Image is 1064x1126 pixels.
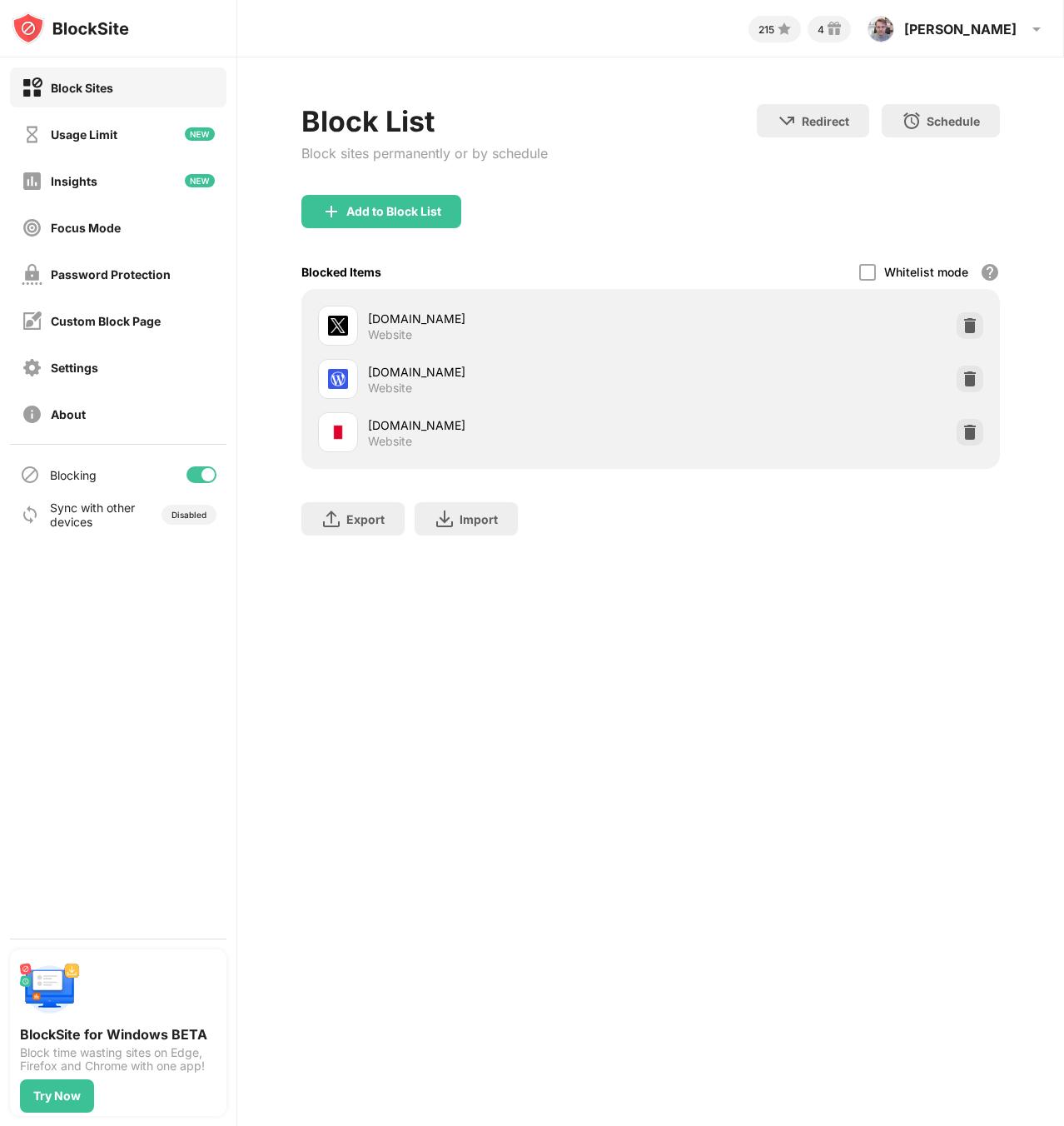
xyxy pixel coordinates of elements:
div: Password Protection [51,267,171,281]
div: Whitelist mode [884,265,968,279]
img: insights-off.svg [22,171,42,192]
img: reward-small.svg [824,19,844,39]
div: Schedule [927,114,980,128]
div: Custom Block Page [51,314,161,328]
img: favicons [328,422,348,442]
img: favicons [328,316,348,336]
img: time-usage-off.svg [22,124,42,145]
img: about-off.svg [22,404,42,425]
img: new-icon.svg [185,174,215,187]
img: favicons [328,369,348,389]
img: customize-block-page-off.svg [22,311,42,331]
div: Block Sites [51,81,113,95]
div: Usage Limit [51,127,117,142]
div: Import [460,512,498,526]
div: Add to Block List [346,205,441,218]
div: Insights [51,174,97,188]
div: Try Now [33,1089,81,1103]
div: Redirect [802,114,849,128]
div: About [51,407,86,421]
div: Website [368,381,412,396]
img: logo-blocksite.svg [12,12,129,45]
div: Disabled [172,510,206,520]
div: Sync with other devices [50,501,136,529]
div: Blocked Items [301,265,381,279]
div: 4 [818,23,824,36]
img: push-desktop.svg [20,959,80,1019]
div: Block List [301,104,548,138]
img: block-on.svg [22,77,42,98]
img: blocking-icon.svg [20,465,40,485]
img: points-small.svg [774,19,794,39]
div: [PERSON_NAME] [904,21,1017,37]
div: [DOMAIN_NAME] [368,363,651,381]
div: BlockSite for Windows BETA [20,1026,216,1043]
img: AFdZucrOnEFU1xbXYkbZh3nNWWm4Qg1KYq0VB0YSgp5IeQ=s96-c [868,16,894,42]
div: Blocking [50,468,97,482]
div: Focus Mode [51,221,121,235]
div: Export [346,512,385,526]
div: 215 [758,23,774,36]
div: Settings [51,361,98,375]
div: Block time wasting sites on Edge, Firefox and Chrome with one app! [20,1046,216,1073]
img: new-icon.svg [185,127,215,141]
img: settings-off.svg [22,357,42,378]
div: Website [368,434,412,449]
img: sync-icon.svg [20,505,40,525]
img: focus-off.svg [22,217,42,238]
div: [DOMAIN_NAME] [368,416,651,434]
img: password-protection-off.svg [22,264,42,285]
div: [DOMAIN_NAME] [368,310,651,327]
div: Block sites permanently or by schedule [301,145,548,162]
div: Website [368,327,412,342]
